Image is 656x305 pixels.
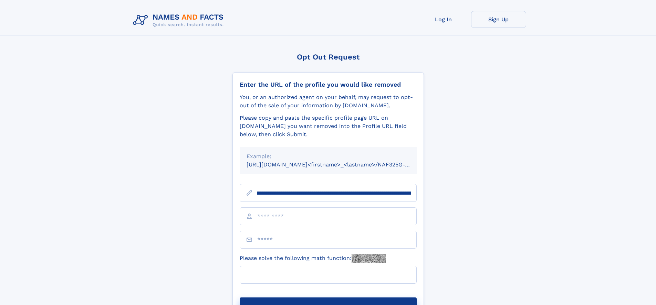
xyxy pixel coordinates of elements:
[416,11,471,28] a: Log In
[130,11,229,30] img: Logo Names and Facts
[247,161,430,168] small: [URL][DOMAIN_NAME]<firstname>_<lastname>/NAF325G-xxxxxxxx
[232,53,424,61] div: Opt Out Request
[240,93,417,110] div: You, or an authorized agent on your behalf, may request to opt-out of the sale of your informatio...
[471,11,526,28] a: Sign Up
[240,114,417,139] div: Please copy and paste the specific profile page URL on [DOMAIN_NAME] you want removed into the Pr...
[240,254,386,263] label: Please solve the following math function:
[240,81,417,88] div: Enter the URL of the profile you would like removed
[247,152,410,161] div: Example:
